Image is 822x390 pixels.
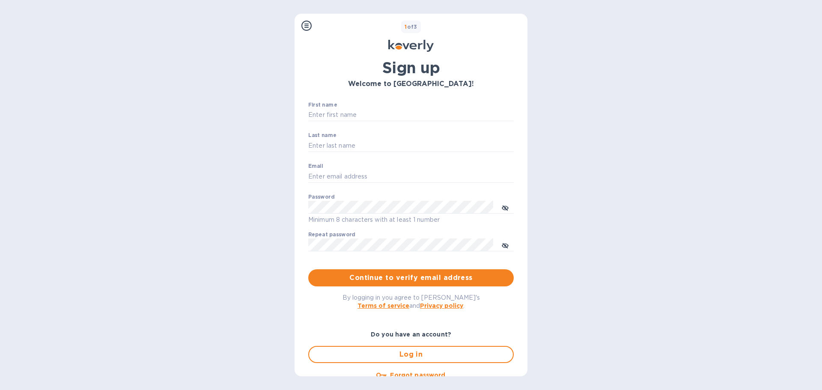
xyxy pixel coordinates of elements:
label: Email [308,164,323,169]
button: Log in [308,346,514,363]
span: 1 [405,24,407,30]
u: Forgot password [390,372,445,378]
button: Continue to verify email address [308,269,514,286]
b: Do you have an account? [371,331,451,338]
p: Minimum 8 characters with at least 1 number [308,215,514,225]
h1: Sign up [308,59,514,77]
button: toggle password visibility [497,236,514,253]
span: By logging in you agree to [PERSON_NAME]'s and . [342,294,480,309]
a: Privacy policy [420,302,463,309]
h3: Welcome to [GEOGRAPHIC_DATA]! [308,80,514,88]
label: Last name [308,133,337,138]
input: Enter last name [308,139,514,152]
label: First name [308,102,337,107]
input: Enter first name [308,109,514,122]
label: Password [308,195,334,200]
button: toggle password visibility [497,199,514,216]
span: Log in [316,349,506,360]
span: Continue to verify email address [315,273,507,283]
a: Terms of service [357,302,409,309]
b: of 3 [405,24,417,30]
input: Enter email address [308,170,514,183]
label: Repeat password [308,232,355,238]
